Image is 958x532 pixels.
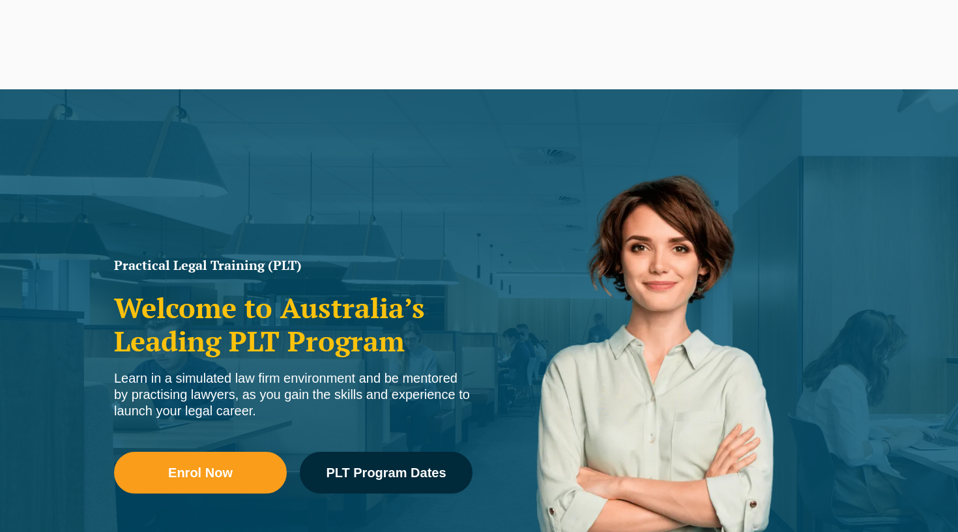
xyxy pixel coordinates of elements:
span: PLT Program Dates [326,466,446,479]
span: Enrol Now [168,466,233,479]
div: Learn in a simulated law firm environment and be mentored by practising lawyers, as you gain the ... [114,370,472,419]
h1: Practical Legal Training (PLT) [114,259,472,272]
a: Enrol Now [114,452,287,494]
h2: Welcome to Australia’s Leading PLT Program [114,291,472,357]
a: PLT Program Dates [300,452,472,494]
